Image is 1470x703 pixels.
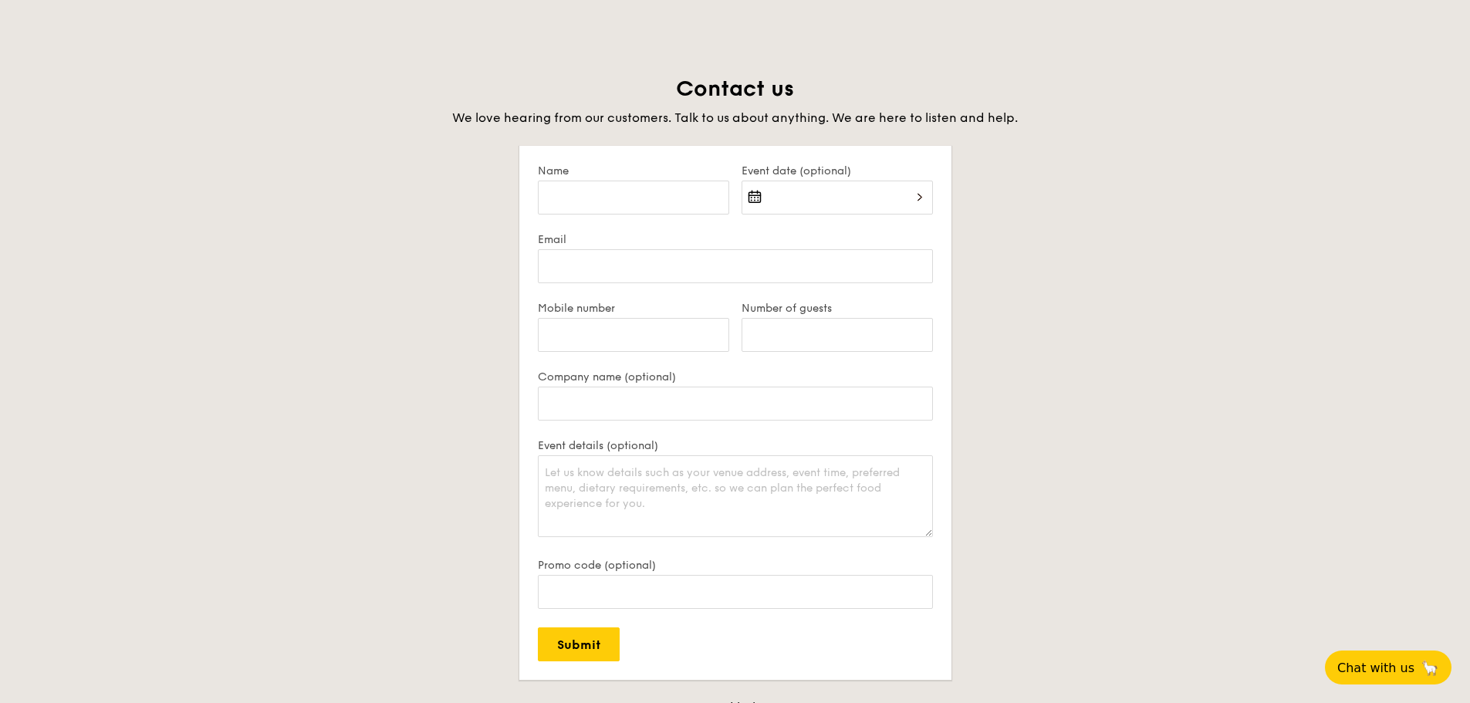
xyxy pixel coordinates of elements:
[676,76,794,102] span: Contact us
[538,233,933,246] label: Email
[1337,661,1414,675] span: Chat with us
[538,164,729,177] label: Name
[538,302,729,315] label: Mobile number
[1325,651,1451,684] button: Chat with us🦙
[538,370,933,384] label: Company name (optional)
[742,164,933,177] label: Event date (optional)
[1421,659,1439,677] span: 🦙
[538,559,933,572] label: Promo code (optional)
[742,302,933,315] label: Number of guests
[538,439,933,452] label: Event details (optional)
[538,455,933,537] textarea: Let us know details such as your venue address, event time, preferred menu, dietary requirements,...
[452,110,1018,125] span: We love hearing from our customers. Talk to us about anything. We are here to listen and help.
[538,627,620,661] input: Submit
